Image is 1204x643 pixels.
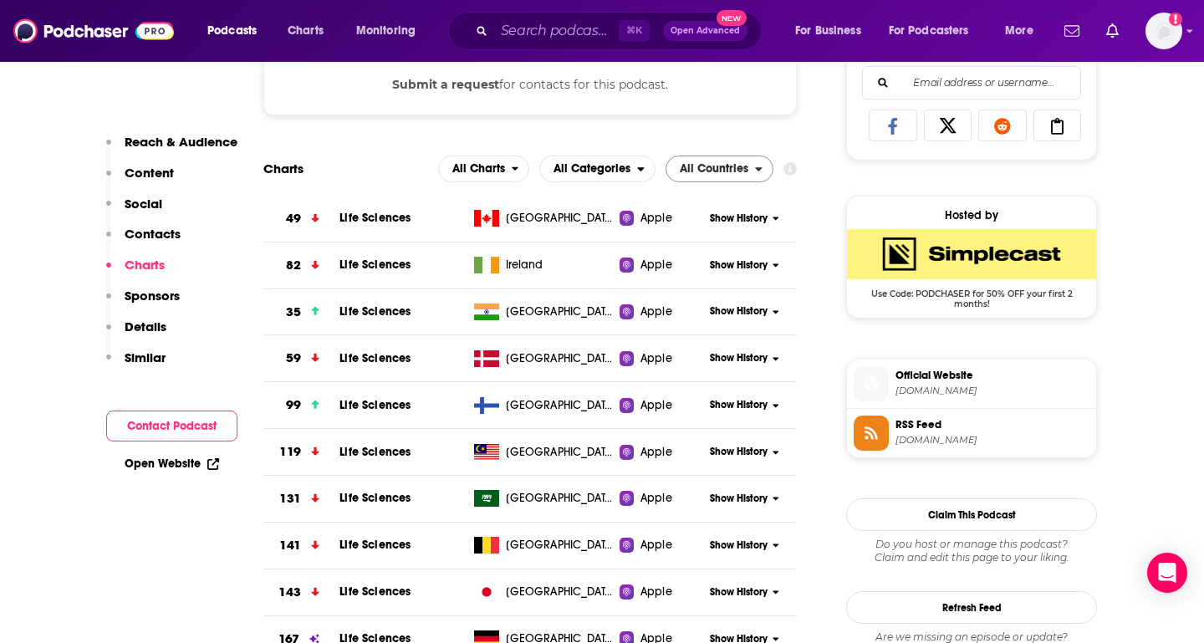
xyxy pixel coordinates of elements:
span: Malaysia [506,444,615,461]
a: 82 [263,242,339,288]
input: Email address or username... [876,67,1067,99]
span: Show History [710,212,768,226]
a: 59 [263,335,339,381]
button: Submit a request [392,75,499,94]
a: Life Sciences [339,491,411,505]
h3: 131 [279,489,300,508]
p: Content [125,165,174,181]
a: Apple [620,350,704,367]
span: Ireland [506,257,543,273]
h3: 82 [286,256,301,275]
h2: Charts [263,161,304,176]
span: Apple [640,397,672,414]
span: Apple [640,444,672,461]
span: All Charts [452,163,505,175]
a: 49 [263,196,339,242]
span: Show History [710,304,768,319]
a: Apple [620,397,704,414]
a: [GEOGRAPHIC_DATA] [467,350,620,367]
button: open menu [539,156,656,182]
span: Show History [710,585,768,600]
a: [GEOGRAPHIC_DATA] [467,537,620,554]
a: Life Sciences [339,304,411,319]
button: open menu [666,156,773,182]
button: Show History [705,445,785,459]
p: Similar [125,350,166,365]
span: Podcasts [207,19,257,43]
span: New [717,10,747,26]
span: Apple [640,584,672,600]
span: Life Sciences [339,584,411,599]
h2: Platforms [438,156,530,182]
h3: 119 [279,442,300,462]
span: Apple [640,210,672,227]
a: 143 [263,569,339,615]
button: Details [106,319,166,350]
span: Official Website [895,368,1089,383]
button: open menu [993,18,1054,44]
a: 131 [263,476,339,522]
button: Show History [705,398,785,412]
button: Show History [705,351,785,365]
h3: 141 [279,536,300,555]
h3: 35 [286,303,301,322]
a: [GEOGRAPHIC_DATA] [467,444,620,461]
a: Share on Facebook [869,110,917,141]
span: More [1005,19,1033,43]
h3: 49 [286,209,301,228]
img: User Profile [1145,13,1182,49]
span: Belgium [506,537,615,554]
span: Use Code: PODCHASER for 50% OFF your first 2 months! [847,279,1096,309]
a: Show notifications dropdown [1058,17,1086,45]
button: Show History [705,492,785,506]
button: Contact Podcast [106,411,237,441]
a: Charts [277,18,334,44]
a: Life Sciences [339,258,411,272]
span: ⌘ K [619,20,650,42]
span: Show History [710,351,768,365]
a: [GEOGRAPHIC_DATA] [467,397,620,414]
span: feeds.simplecast.com [895,434,1089,447]
span: Life Sciences [339,398,411,412]
div: Hosted by [847,208,1096,222]
span: Denmark [506,350,615,367]
button: Claim This Podcast [846,498,1097,531]
div: Claim and edit this page to your liking. [846,538,1097,564]
span: Logged in as wondermedianetwork [1145,13,1182,49]
div: Search podcasts, credits, & more... [464,12,778,50]
h2: Categories [539,156,656,182]
a: Open Website [125,457,219,471]
span: Apple [640,304,672,320]
a: [GEOGRAPHIC_DATA] [467,490,620,507]
a: Apple [620,210,704,227]
span: Life Sciences [339,538,411,552]
p: Sponsors [125,288,180,304]
span: All Categories [554,163,630,175]
span: Charts [288,19,324,43]
a: Apple [620,537,704,554]
span: For Business [795,19,861,43]
button: Show History [705,585,785,600]
span: For Podcasters [889,19,969,43]
span: Monitoring [356,19,416,43]
button: Show profile menu [1145,13,1182,49]
span: Show History [710,538,768,553]
a: Ireland [467,257,620,273]
button: Open AdvancedNew [663,21,747,41]
a: Life Sciences [339,445,411,459]
a: Apple [620,444,704,461]
span: Do you host or manage this podcast? [846,538,1097,551]
p: Social [125,196,162,212]
span: India [506,304,615,320]
button: Social [106,196,162,227]
button: Sponsors [106,288,180,319]
span: Show History [710,258,768,273]
button: Show History [705,538,785,553]
button: open menu [344,18,437,44]
button: Show History [705,258,785,273]
span: Finland [506,397,615,414]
